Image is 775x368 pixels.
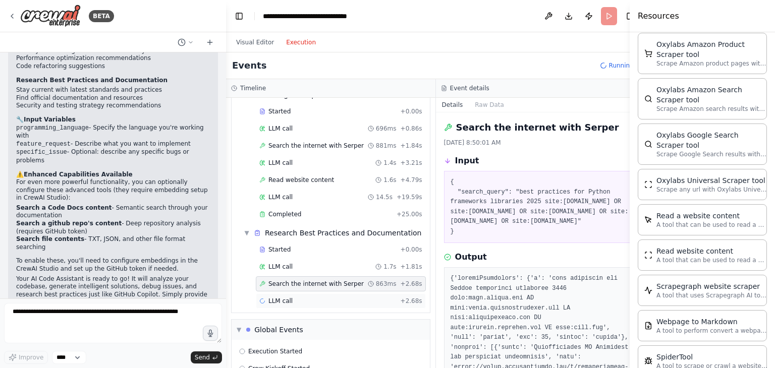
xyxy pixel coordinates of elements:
button: Details [436,98,469,112]
p: A tool that can be used to read a website content. [656,256,767,264]
h3: Output [455,251,487,263]
li: - TXT, JSON, and other file format searching [16,235,210,251]
li: - Specify the language you're working with [16,124,210,140]
li: Code refactoring suggestions [16,63,210,71]
p: Scrape Amazon product pages with Oxylabs Amazon Product Scraper [656,59,767,68]
img: OxylabsGoogleSearchScraperTool [644,140,652,148]
strong: Enhanced Capabilities Available [24,171,133,178]
span: Execution Started [248,347,302,355]
span: + 3.21s [401,159,422,167]
li: Find official documentation and resources [16,94,210,102]
img: SerplyWebpageToMarkdownTool [644,322,652,330]
span: Search the internet with Serper [268,142,364,150]
div: Oxylabs Amazon Search Scraper tool [656,85,767,105]
strong: Search a github repo's content [16,220,122,227]
span: 1.6s [383,176,396,184]
div: Research Best Practices and Documentation [265,228,422,238]
pre: { "search_query": "best practices for Python frameworks libraries 2025 site:[DOMAIN_NAME] OR site... [451,177,631,236]
button: Hide left sidebar [232,9,246,23]
div: Global Events [254,325,303,335]
span: + 0.00s [401,246,422,254]
p: A tool that uses Scrapegraph AI to intelligently scrape website content. [656,291,767,299]
code: feature_request [16,141,71,148]
h2: 🔧 [16,116,210,124]
span: Started [268,246,291,254]
span: 1.7s [383,263,396,271]
p: For even more powerful functionality, you can optionally configure these advanced tools (they req... [16,178,210,202]
span: 863ms [376,280,397,288]
div: Read website content [656,246,767,256]
img: ScrapegraphScrapeTool [644,286,652,294]
h3: Event details [450,84,489,92]
img: OxylabsUniversalScraperTool [644,180,652,189]
img: ScrapeWebsiteTool [644,251,652,259]
li: - Describe what you want to implement [16,140,210,149]
button: Switch to previous chat [174,36,198,48]
div: SpiderTool [656,352,767,362]
span: Read website content [268,176,334,184]
span: ▼ [237,326,241,334]
button: Click to speak your automation idea [203,326,218,341]
button: Start a new chat [202,36,218,48]
h4: Resources [638,10,679,22]
img: Logo [20,5,81,27]
img: OxylabsAmazonProductScraperTool [644,49,652,57]
span: + 19.59s [397,193,422,201]
nav: breadcrumb [263,11,369,21]
div: [DATE] 8:50:01 AM [444,139,638,147]
div: Read a website content [656,211,767,221]
h2: Search the internet with Serper [456,120,619,135]
span: Running... [609,62,640,70]
button: Visual Editor [230,36,280,48]
p: A tool to perform convert a webpage to markdown to make it easier for LLMs to understand [656,327,767,335]
p: Scrape Google Search results with Oxylabs Google Search Scraper [656,150,767,158]
p: A tool that can be used to read a website content. [656,221,767,229]
div: Webpage to Markdown [656,317,767,327]
span: LLM call [268,297,293,305]
span: + 0.86s [401,125,422,133]
span: 1.4s [383,159,396,167]
h3: Timeline [240,84,266,92]
li: - Semantic search through your documentation [16,204,210,220]
h3: Input [455,155,479,167]
div: Oxylabs Google Search Scraper tool [656,130,767,150]
strong: Search a Code Docs content [16,204,112,211]
div: Oxylabs Amazon Product Scraper tool [656,39,767,59]
div: Oxylabs Universal Scraper tool [656,175,767,186]
span: + 1.81s [401,263,422,271]
span: 881ms [376,142,397,150]
span: Started [268,107,291,115]
div: Scrapegraph website scraper [656,281,767,291]
span: Improve [19,353,43,361]
h2: Events [232,58,266,73]
span: Search the internet with Serper [268,280,364,288]
code: programming_language [16,125,89,132]
li: Performance optimization recommendations [16,54,210,63]
span: + 2.68s [401,280,422,288]
div: BETA [89,10,114,22]
p: Scrape Amazon search results with Oxylabs Amazon Search Scraper [656,105,767,113]
span: + 25.00s [397,210,422,218]
button: Improve [4,351,48,364]
span: + 2.68s [401,297,422,305]
strong: Research Best Practices and Documentation [16,77,168,84]
span: + 1.84s [401,142,422,150]
p: To enable these, you'll need to configure embeddings in the CrewAI Studio and set up the GitHub t... [16,257,210,273]
span: Send [195,353,210,361]
button: Raw Data [469,98,510,112]
span: ▼ [244,229,250,237]
li: - Deep repository analysis (requires GitHub token) [16,220,210,235]
span: 696ms [376,125,397,133]
p: Your AI Code Assistant is ready to go! It will analyze your codebase, generate intelligent soluti... [16,275,210,315]
strong: Input Variables [24,116,76,123]
img: SpiderTool [644,357,652,365]
span: 14.5s [376,193,393,201]
li: Security and testing strategy recommendations [16,102,210,110]
strong: Search file contents [16,235,84,242]
h2: ⚠️ [16,171,210,179]
li: - Optional: describe any specific bugs or problems [16,148,210,164]
p: Scrape any url with Oxylabs Universal Scraper [656,186,767,194]
button: Send [191,351,222,363]
img: OxylabsAmazonSearchScraperTool [644,95,652,103]
span: LLM call [268,159,293,167]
